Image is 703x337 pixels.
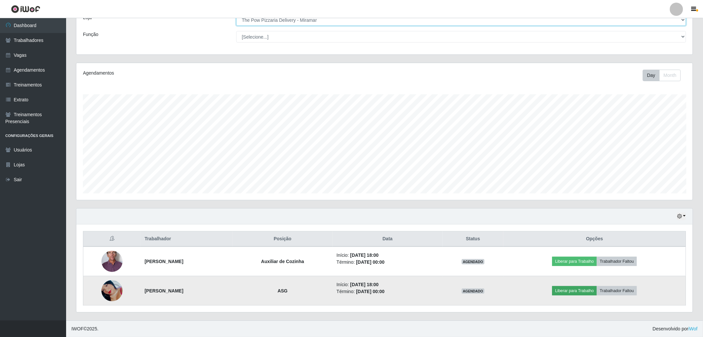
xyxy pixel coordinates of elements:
[643,70,686,81] div: Toolbar with button groups
[462,259,485,264] span: AGENDADO
[336,281,439,288] li: Início:
[552,257,597,266] button: Liberar para Trabalho
[145,259,183,264] strong: [PERSON_NAME]
[278,288,288,293] strong: ASG
[145,288,183,293] strong: [PERSON_NAME]
[83,70,329,77] div: Agendamentos
[350,253,379,258] time: [DATE] 18:00
[356,289,385,294] time: [DATE] 00:00
[11,5,40,13] img: CoreUI Logo
[336,259,439,266] li: Término:
[350,282,379,287] time: [DATE] 18:00
[552,286,597,295] button: Liberar para Trabalho
[141,231,233,247] th: Trabalhador
[462,288,485,294] span: AGENDADO
[332,231,443,247] th: Data
[503,231,686,247] th: Opções
[336,252,439,259] li: Início:
[597,286,637,295] button: Trabalhador Faltou
[83,31,98,38] label: Função
[659,70,681,81] button: Month
[653,325,698,332] span: Desenvolvido por
[233,231,333,247] th: Posição
[643,70,660,81] button: Day
[443,231,503,247] th: Status
[261,259,304,264] strong: Auxiliar de Cozinha
[336,288,439,295] li: Término:
[597,257,637,266] button: Trabalhador Faltou
[71,325,98,332] span: © 2025 .
[101,240,123,283] img: 1712337969187.jpeg
[71,326,84,331] span: IWOF
[101,274,123,308] img: 1695935339608.jpeg
[688,326,698,331] a: iWof
[356,259,385,265] time: [DATE] 00:00
[643,70,681,81] div: First group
